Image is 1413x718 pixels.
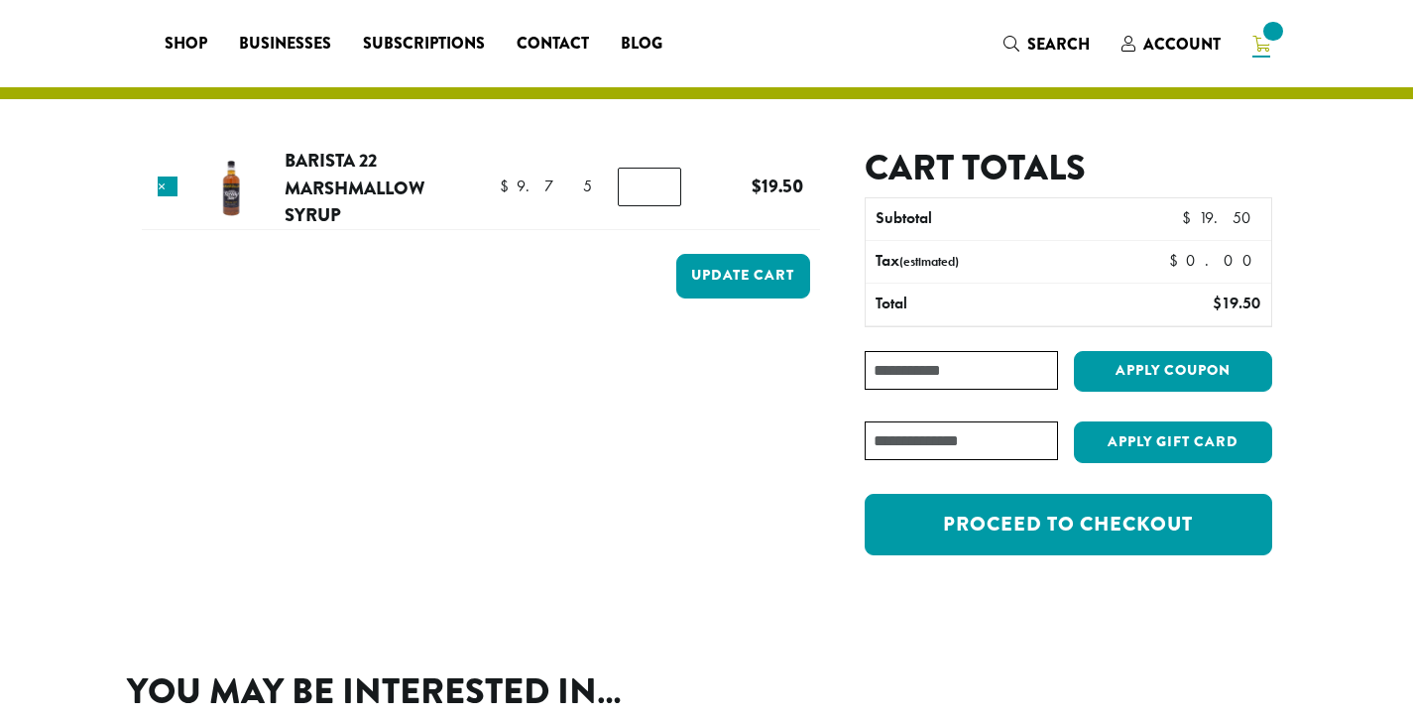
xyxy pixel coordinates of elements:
th: Subtotal [866,198,1109,240]
h2: Cart totals [865,147,1271,189]
span: Blog [621,32,662,57]
bdi: 0.00 [1169,250,1261,271]
span: Contact [517,32,589,57]
bdi: 19.50 [1182,207,1260,228]
button: Apply Gift Card [1074,421,1272,463]
th: Tax [866,241,1152,283]
span: Account [1143,33,1221,56]
span: Search [1027,33,1090,56]
th: Total [866,284,1109,325]
span: $ [500,176,517,196]
a: Proceed to checkout [865,494,1271,555]
a: Shop [149,28,223,60]
button: Apply coupon [1074,351,1272,392]
bdi: 9.75 [500,176,592,196]
a: Barista 22 Marshmallow Syrup [285,147,424,228]
h2: You may be interested in… [127,670,1287,713]
img: Barista 22 Marshmallow Syrup [199,156,264,220]
input: Product quantity [618,168,681,205]
button: Update cart [676,254,810,299]
a: Contact [501,28,605,60]
span: Subscriptions [363,32,485,57]
bdi: 19.50 [1213,293,1260,313]
span: $ [752,173,762,199]
span: $ [1169,250,1186,271]
span: Businesses [239,32,331,57]
span: Shop [165,32,207,57]
span: $ [1213,293,1222,313]
small: (estimated) [899,253,959,270]
a: Remove this item [158,177,177,196]
a: Account [1106,28,1236,60]
span: $ [1182,207,1199,228]
a: Blog [605,28,678,60]
a: Search [988,28,1106,60]
a: Subscriptions [347,28,501,60]
bdi: 19.50 [752,173,803,199]
a: Businesses [223,28,347,60]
